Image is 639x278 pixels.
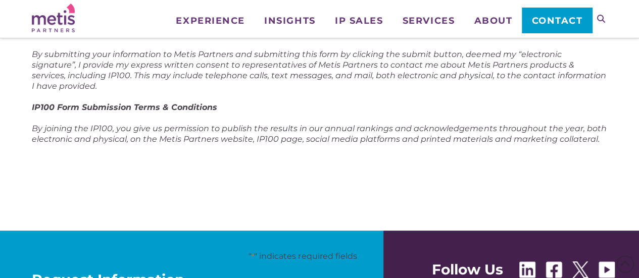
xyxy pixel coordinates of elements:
em: IP100 Form Submission Terms & Conditions [32,102,217,112]
img: Youtube [599,261,615,278]
a: Contact [522,8,592,33]
img: Facebook [546,261,562,278]
img: Metis Partners [32,4,75,32]
span: Services [403,16,455,25]
span: Insights [264,16,315,25]
img: Linkedin [519,261,535,278]
span: IP Sales [335,16,383,25]
span: Contact [532,16,583,25]
span: About [474,16,512,25]
p: " " indicates required fields [32,251,357,262]
span: Follow Us [432,262,503,276]
img: X [572,261,588,278]
em: By submitting your information to Metis Partners and submitting this form by clicking the submit ... [32,49,606,91]
span: Experience [176,16,244,25]
span: Back to Top [616,255,634,273]
em: By joining the IP100, you give us permission to publish the results in our annual rankings and ac... [32,124,606,144]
